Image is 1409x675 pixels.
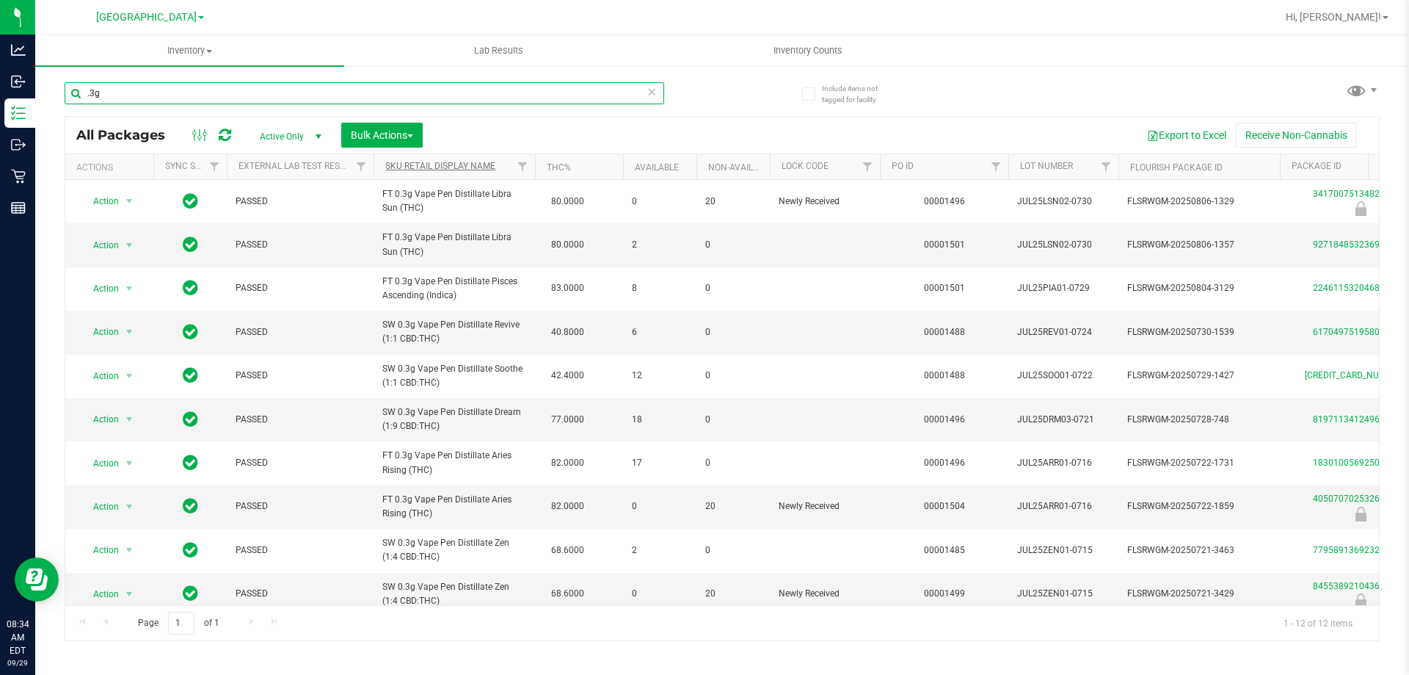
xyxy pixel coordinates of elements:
span: 20 [705,587,761,601]
span: In Sync [183,409,198,430]
span: Inventory [35,44,344,57]
span: 0 [705,369,761,383]
a: THC% [547,162,571,173]
span: Include items not tagged for facility [822,83,895,105]
span: 82.0000 [544,452,591,474]
span: 6 [632,325,688,339]
span: JUL25SOO01-0722 [1017,369,1110,383]
span: FLSRWGM-20250730-1539 [1127,325,1271,339]
span: Action [80,322,120,342]
span: select [120,497,139,517]
span: In Sync [183,278,198,298]
a: Inventory [35,35,344,66]
div: Actions [76,162,148,173]
a: 00001504 [924,501,965,511]
a: 8455389210436607 [1313,581,1395,591]
span: PASSED [236,587,365,601]
span: 0 [705,456,761,470]
span: Clear [647,82,657,101]
p: 09/29 [7,657,29,668]
input: Search Package ID, Item Name, SKU, Lot or Part Number... [65,82,664,104]
span: In Sync [183,452,198,473]
a: Flourish Package ID [1130,162,1223,173]
span: 18 [632,413,688,427]
span: Action [80,497,120,517]
a: 8197113412496484 [1313,414,1395,425]
span: select [120,584,139,604]
span: FT 0.3g Vape Pen Distillate Libra Sun (THC) [382,187,526,215]
span: 0 [705,544,761,557]
span: Newly Received [779,587,871,601]
inline-svg: Reports [11,201,26,215]
span: FLSRWGM-20250728-748 [1127,413,1271,427]
span: select [120,366,139,386]
span: SW 0.3g Vape Pen Distillate Dream (1:9 CBD:THC) [382,405,526,433]
p: 08:34 AM EDT [7,618,29,657]
span: PASSED [236,413,365,427]
a: 00001488 [924,327,965,337]
span: In Sync [183,365,198,386]
span: Action [80,235,120,256]
span: 12 [632,369,688,383]
a: 6170497519580873 [1313,327,1395,337]
button: Receive Non-Cannabis [1236,123,1357,148]
span: 82.0000 [544,496,591,517]
span: FLSRWGM-20250806-1357 [1127,238,1271,252]
a: 00001488 [924,370,965,380]
span: In Sync [183,583,198,604]
inline-svg: Inbound [11,74,26,89]
span: FT 0.3g Vape Pen Distillate Aries Rising (THC) [382,449,526,477]
span: JUL25ZEN01-0715 [1017,587,1110,601]
a: Available [635,162,679,173]
span: 40.8000 [544,322,591,343]
a: 00001501 [924,283,965,293]
span: 80.0000 [544,191,591,212]
span: 77.0000 [544,409,591,430]
a: Filter [511,154,535,179]
a: Filter [984,154,1008,179]
span: FLSRWGM-20250722-1731 [1127,456,1271,470]
span: select [120,409,139,430]
span: 2 [632,544,688,557]
span: JUL25ZEN01-0715 [1017,544,1110,557]
span: All Packages [76,127,180,143]
span: Action [80,540,120,560]
span: FLSRWGM-20250722-1859 [1127,499,1271,513]
a: 00001496 [924,414,965,425]
span: SW 0.3g Vape Pen Distillate Soothe (1:1 CBD:THC) [382,362,526,390]
a: Lab Results [344,35,653,66]
span: 80.0000 [544,234,591,256]
span: FLSRWGM-20250721-3463 [1127,544,1271,557]
span: select [120,278,139,299]
span: PASSED [236,281,365,295]
a: 9271848532369051 [1313,239,1395,250]
span: FT 0.3g Vape Pen Distillate Pisces Ascending (Indica) [382,275,526,303]
span: PASSED [236,544,365,557]
span: 42.4000 [544,365,591,386]
span: FLSRWGM-20250804-3129 [1127,281,1271,295]
span: In Sync [183,322,198,342]
a: Sync Status [165,161,222,171]
span: SW 0.3g Vape Pen Distillate Zen (1:4 CBD:THC) [382,580,526,608]
a: 00001499 [924,588,965,599]
iframe: Resource center [15,557,59,602]
span: Action [80,453,120,474]
span: In Sync [183,540,198,560]
a: 00001496 [924,458,965,468]
a: Filter [349,154,374,179]
span: 2 [632,238,688,252]
span: FLSRWGM-20250806-1329 [1127,195,1271,209]
a: [CREDIT_CARD_NUMBER] [1305,370,1404,380]
span: 0 [705,281,761,295]
span: PASSED [236,499,365,513]
span: select [120,191,139,212]
span: select [120,540,139,560]
span: PASSED [236,238,365,252]
span: In Sync [183,496,198,516]
input: 1 [168,612,194,635]
span: JUL25ARR01-0716 [1017,456,1110,470]
span: Action [80,278,120,299]
a: 00001496 [924,196,965,206]
span: 17 [632,456,688,470]
span: PASSED [236,456,365,470]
